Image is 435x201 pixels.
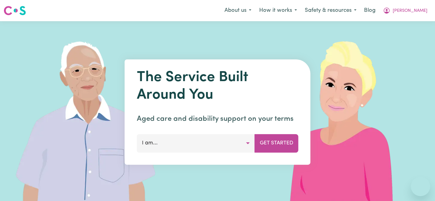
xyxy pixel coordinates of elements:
button: Safety & resources [301,4,360,17]
button: My Account [379,4,431,17]
a: Blog [360,4,379,17]
span: [PERSON_NAME] [393,8,427,14]
img: Careseekers logo [4,5,26,16]
button: How it works [255,4,301,17]
a: Careseekers logo [4,4,26,18]
p: Aged care and disability support on your terms [137,114,298,124]
iframe: Button to launch messaging window [411,177,430,196]
button: Get Started [255,134,298,152]
h1: The Service Built Around You [137,69,298,104]
button: About us [221,4,255,17]
button: I am... [137,134,255,152]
